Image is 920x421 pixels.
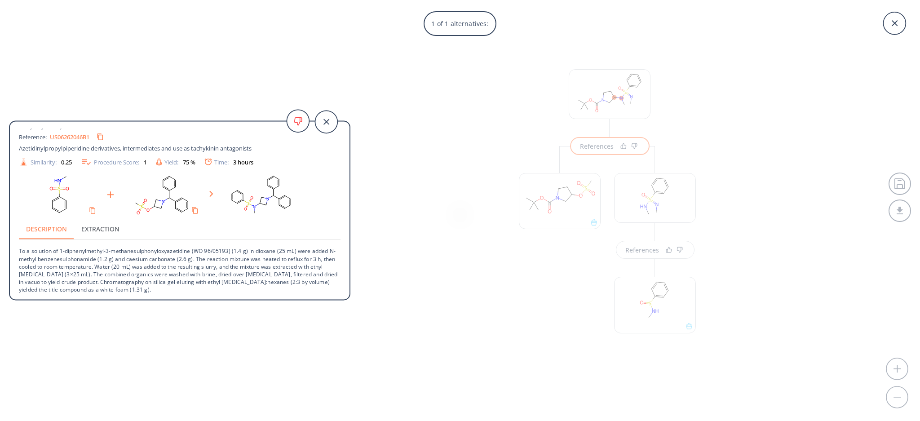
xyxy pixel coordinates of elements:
svg: CN(C1CN(C(c2ccccc2)c2ccccc2)C1)S(=O)(=O)c1ccccc1 [221,172,301,218]
p: 1 of 1 alternatives: [427,14,493,33]
div: Yield: [156,158,195,166]
button: Copy to clipboard [85,204,100,218]
div: Similarity: [19,157,72,167]
a: US06262046B1 [50,134,89,140]
span: Reference: [19,133,50,141]
div: 75 % [183,159,195,165]
div: Time: [204,159,253,166]
div: procedure tabs [19,218,341,239]
svg: CNS(=O)(=O)c1ccccc1 [19,172,100,218]
button: Copy to clipboard [93,130,107,144]
div: Procedure Score: [81,157,147,168]
p: To a solution of 1-diphenylmethyl-3-methanesulphonyloxyazetidine (WO 96/05193) (1.4 g) in dioxane... [19,240,341,293]
svg: CS(=O)(=O)OC1CN(C(c2ccccc2)c2ccccc2)C1 [121,172,202,218]
span: Azetidinylpropylpiperidine derivatives, intermediates and use as tachykinin antagonists [19,144,252,152]
button: Extraction [74,218,127,239]
button: Copy to clipboard [188,204,202,218]
div: 0.25 [61,159,72,165]
div: 3 hours [233,159,253,165]
div: 1 [144,159,147,165]
button: Description [19,218,74,239]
